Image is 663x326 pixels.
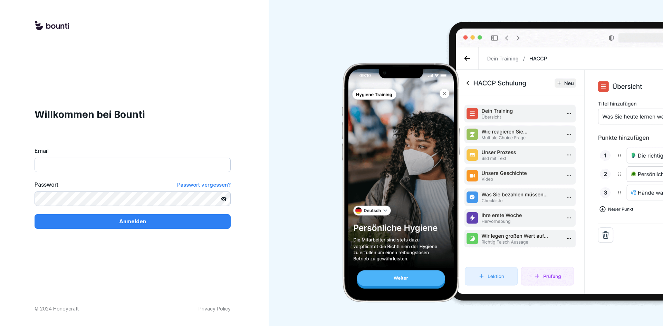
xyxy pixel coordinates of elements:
[35,180,58,189] label: Passwort
[199,305,231,312] a: Privacy Policy
[35,21,69,31] img: logo.svg
[35,107,231,122] h1: Willkommen bei Bounti
[177,181,231,188] span: Passwort vergessen?
[177,180,231,189] a: Passwort vergessen?
[35,305,79,312] p: © 2024 Honeycraft
[35,214,231,229] button: Anmelden
[119,218,146,225] p: Anmelden
[35,147,231,155] label: Email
